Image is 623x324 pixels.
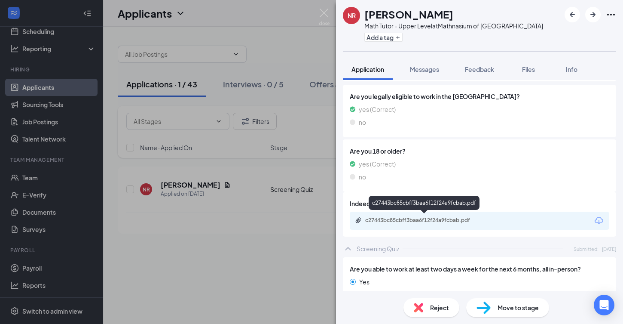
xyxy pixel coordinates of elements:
[355,217,494,225] a: Paperclipc27443bc85cbff3baa6f12f24a9fcbab.pdf
[588,9,598,20] svg: ArrowRight
[357,244,399,253] div: Screening Quiz
[359,159,396,169] span: yes (Correct)
[395,35,400,40] svg: Plus
[359,290,367,299] span: No
[365,217,486,224] div: c27443bc85cbff3baa6f12f24a9fcbab.pdf
[594,216,604,226] svg: Download
[364,33,403,42] button: PlusAdd a tag
[498,303,539,312] span: Move to stage
[364,7,453,22] h1: [PERSON_NAME]
[465,65,494,73] span: Feedback
[565,7,580,22] button: ArrowLeftNew
[364,22,543,30] div: Math Tutor - Upper Level at Mathnasium of [GEOGRAPHIC_DATA]
[369,196,479,210] div: c27443bc85cbff3baa6f12f24a9fcbab.pdf
[343,244,353,254] svg: ChevronUp
[355,217,362,224] svg: Paperclip
[522,65,535,73] span: Files
[348,11,356,20] div: NR
[574,245,599,253] span: Submitted:
[359,105,396,114] span: yes (Correct)
[430,303,449,312] span: Reject
[602,245,616,253] span: [DATE]
[566,65,577,73] span: Info
[350,264,581,274] span: Are you able to work at least two days a week for the next 6 months, all in-person?
[567,9,577,20] svg: ArrowLeftNew
[606,9,616,20] svg: Ellipses
[359,117,366,127] span: no
[594,295,614,315] div: Open Intercom Messenger
[359,172,366,182] span: no
[350,92,609,101] span: Are you legally eligible to work in the [GEOGRAPHIC_DATA]?
[359,277,370,287] span: Yes
[410,65,439,73] span: Messages
[351,65,384,73] span: Application
[585,7,601,22] button: ArrowRight
[350,146,609,156] span: Are you 18 or older?
[350,199,395,208] span: Indeed Resume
